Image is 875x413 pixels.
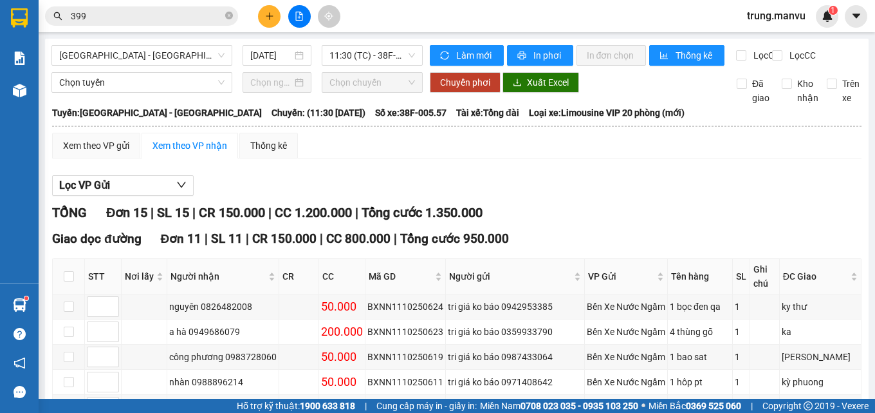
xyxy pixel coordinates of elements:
[585,320,668,345] td: Bến Xe Nước Ngầm
[375,106,447,120] span: Số xe: 38F-005.57
[792,77,824,105] span: Kho nhận
[676,48,714,62] span: Thống kê
[783,269,848,283] span: ĐC Giao
[782,375,859,389] div: kỳ phuong
[440,51,451,61] span: sync
[784,48,818,62] span: Lọc CC
[199,205,265,220] span: CR 150.000
[735,325,748,339] div: 1
[367,300,443,314] div: BXNN1110250624
[670,300,730,314] div: 1 bọc đen qa
[170,269,266,283] span: Người nhận
[587,350,665,364] div: Bến Xe Nước Ngầm
[13,52,26,65] img: solution-icon
[329,73,415,92] span: Chọn chuyến
[272,106,365,120] span: Chuyến: (11:30 [DATE])
[152,139,227,153] div: Xem theo VP nhận
[192,205,196,220] span: |
[376,399,477,413] span: Cung cấp máy in - giấy in:
[782,300,859,314] div: ky thư
[319,259,365,294] th: CC
[151,205,154,220] span: |
[641,403,645,408] span: ⚪️
[520,401,638,411] strong: 0708 023 035 - 0935 103 250
[205,231,208,246] span: |
[585,345,668,370] td: Bến Xe Nước Ngầm
[225,10,233,23] span: close-circle
[735,300,748,314] div: 1
[587,325,665,339] div: Bến Xe Nước Ngầm
[52,231,142,246] span: Giao dọc đường
[268,205,272,220] span: |
[321,373,363,391] div: 50.000
[517,51,528,61] span: printer
[52,175,194,196] button: Lọc VP Gửi
[71,9,223,23] input: Tìm tên, số ĐT hoặc mã đơn
[157,205,189,220] span: SL 15
[365,399,367,413] span: |
[750,259,780,294] th: Ghi chú
[106,205,147,220] span: Đơn 15
[456,106,519,120] span: Tài xế: Tổng đài
[250,75,293,90] input: Chọn ngày
[321,348,363,366] div: 50.000
[782,350,859,364] div: [PERSON_NAME]
[85,259,122,294] th: STT
[258,5,281,28] button: plus
[369,269,432,283] span: Mã GD
[782,325,859,339] div: ka
[295,12,304,21] span: file-add
[649,45,724,66] button: bar-chartThống kê
[670,325,730,339] div: 4 thùng gỗ
[367,350,443,364] div: BXNN1110250619
[161,231,202,246] span: Đơn 11
[250,48,293,62] input: 11/10/2025
[448,350,582,364] div: tri giá ko báo 0987433064
[14,328,26,340] span: question-circle
[587,375,665,389] div: Bến Xe Nước Ngầm
[300,401,355,411] strong: 1900 633 818
[585,370,668,395] td: Bến Xe Nước Ngầm
[480,399,638,413] span: Miền Nam
[529,106,685,120] span: Loại xe: Limousine VIP 20 phòng (mới)
[326,231,391,246] span: CC 800.000
[751,399,753,413] span: |
[362,205,483,220] span: Tổng cước 1.350.000
[533,48,563,62] span: In phơi
[329,46,415,65] span: 11:30 (TC) - 38F-005.57
[822,10,833,22] img: icon-new-feature
[169,300,277,314] div: nguyên 0826482008
[587,300,665,314] div: Bến Xe Nước Ngầm
[11,8,28,28] img: logo-vxr
[365,370,446,395] td: BXNN1110250611
[507,45,573,66] button: printerIn phơi
[355,205,358,220] span: |
[225,12,233,19] span: close-circle
[13,84,26,97] img: warehouse-icon
[320,231,323,246] span: |
[735,375,748,389] div: 1
[237,399,355,413] span: Hỗ trợ kỹ thuật:
[52,108,262,118] b: Tuyến: [GEOGRAPHIC_DATA] - [GEOGRAPHIC_DATA]
[502,72,579,93] button: downloadXuất Excel
[169,350,277,364] div: công phương 0983728060
[668,259,733,294] th: Tên hàng
[279,259,319,294] th: CR
[449,269,571,283] span: Người gửi
[324,12,333,21] span: aim
[513,78,522,88] span: download
[176,180,187,190] span: down
[321,298,363,316] div: 50.000
[430,45,504,66] button: syncLàm mới
[14,386,26,398] span: message
[169,375,277,389] div: nhàn 0988896214
[737,8,816,24] span: trung.manvu
[747,77,775,105] span: Đã giao
[448,300,582,314] div: tri giá ko báo 0942953385
[59,73,225,92] span: Chọn tuyến
[265,12,274,21] span: plus
[649,399,741,413] span: Miền Bắc
[837,77,865,105] span: Trên xe
[52,205,87,220] span: TỔNG
[59,46,225,65] span: Hà Nội - Kỳ Anh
